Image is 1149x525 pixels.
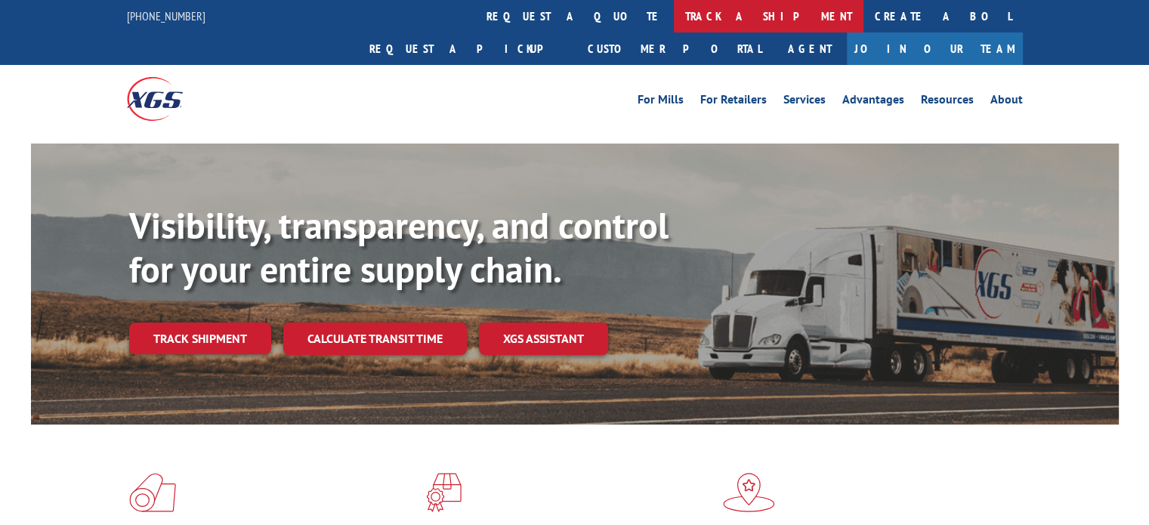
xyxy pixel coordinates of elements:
a: Join Our Team [847,32,1023,65]
a: Advantages [842,94,904,110]
a: XGS ASSISTANT [479,323,608,355]
a: Track shipment [129,323,271,354]
img: xgs-icon-focused-on-flooring-red [426,473,462,512]
a: [PHONE_NUMBER] [127,8,205,23]
a: For Mills [638,94,684,110]
a: Agent [773,32,847,65]
a: Calculate transit time [283,323,467,355]
a: Customer Portal [576,32,773,65]
a: For Retailers [700,94,767,110]
a: About [990,94,1023,110]
img: xgs-icon-total-supply-chain-intelligence-red [129,473,176,512]
b: Visibility, transparency, and control for your entire supply chain. [129,202,669,292]
img: xgs-icon-flagship-distribution-model-red [723,473,775,512]
a: Resources [921,94,974,110]
a: Request a pickup [358,32,576,65]
a: Services [783,94,826,110]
